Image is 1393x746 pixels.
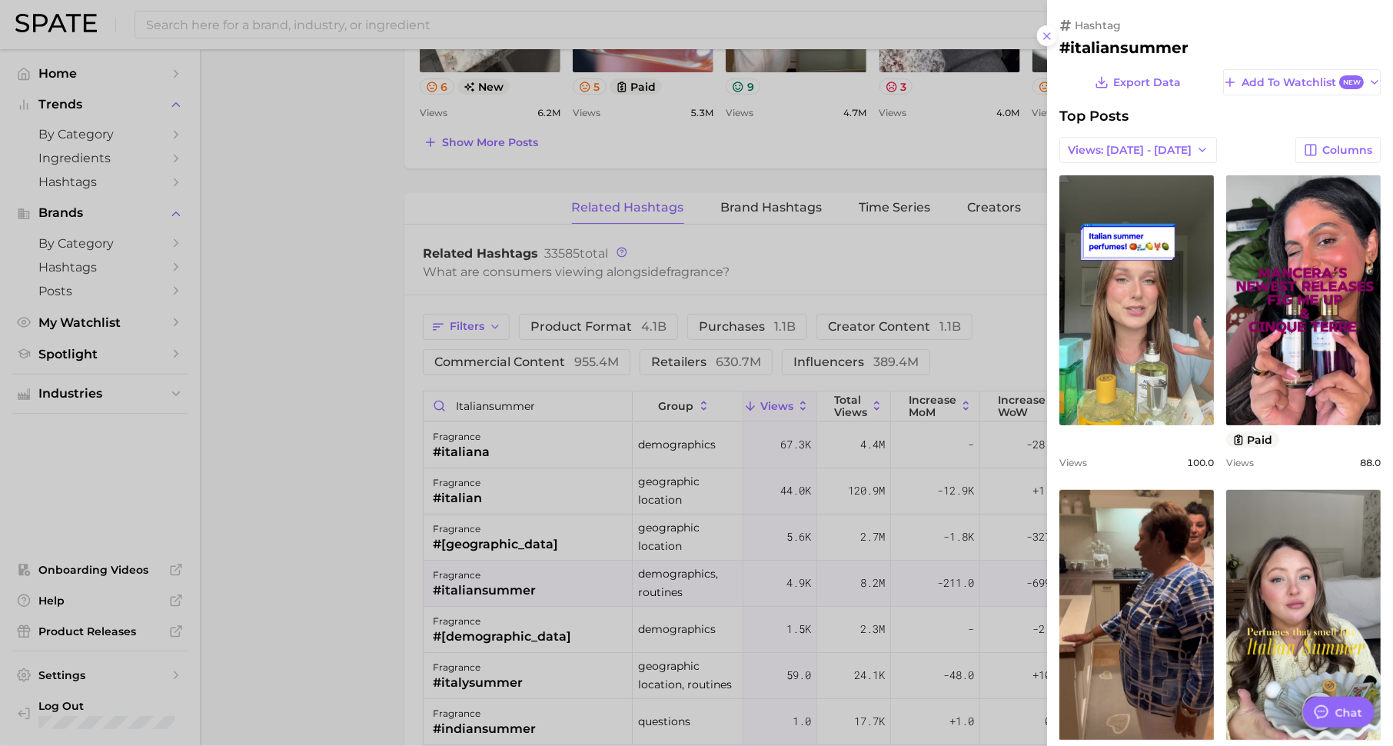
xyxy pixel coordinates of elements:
[1114,76,1182,89] span: Export Data
[1091,69,1185,95] button: Export Data
[1242,75,1364,90] span: Add to Watchlist
[1187,457,1214,468] span: 100.0
[1360,457,1381,468] span: 88.0
[1226,457,1254,468] span: Views
[1223,69,1381,95] button: Add to WatchlistNew
[1068,144,1192,157] span: Views: [DATE] - [DATE]
[1059,38,1381,57] h2: #italiansummer
[1339,75,1364,90] span: New
[1295,137,1381,163] button: Columns
[1059,108,1129,125] span: Top Posts
[1226,431,1279,448] button: paid
[1059,457,1087,468] span: Views
[1322,144,1372,157] span: Columns
[1075,18,1121,32] span: hashtag
[1059,137,1217,163] button: Views: [DATE] - [DATE]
